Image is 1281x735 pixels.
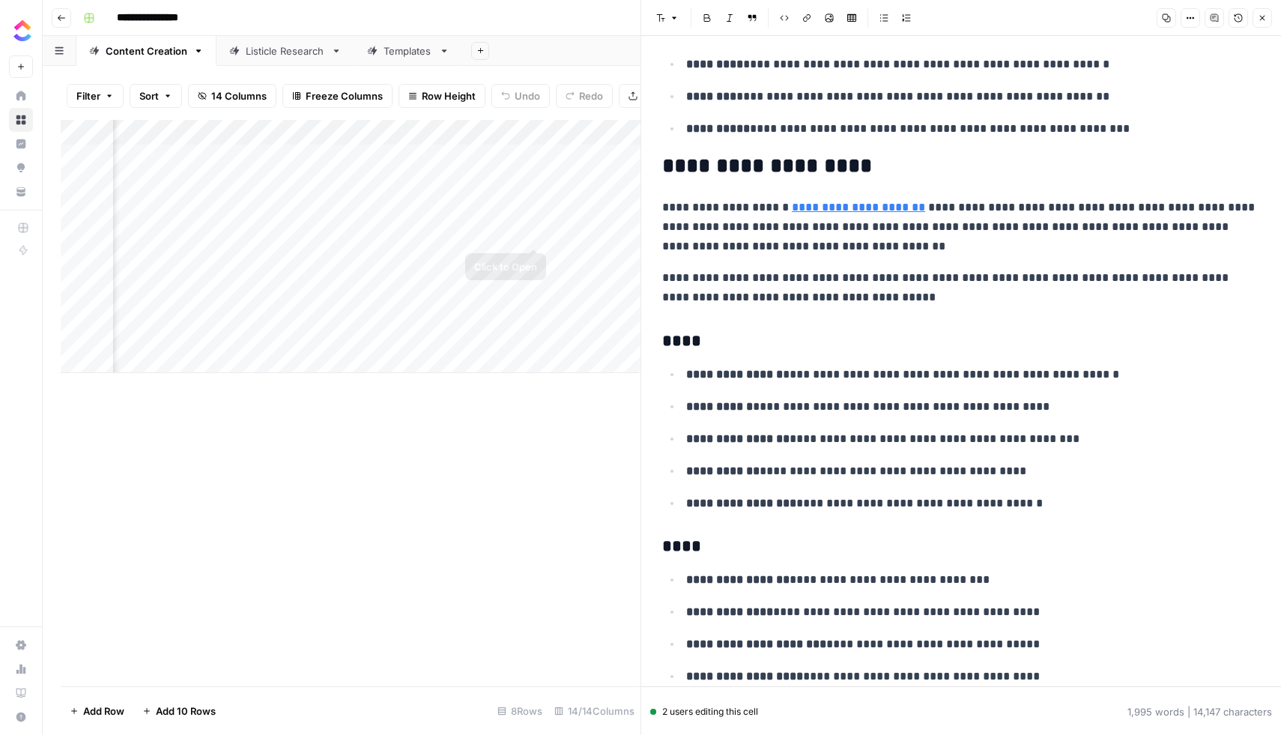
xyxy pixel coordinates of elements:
[9,681,33,705] a: Learning Hub
[139,88,159,103] span: Sort
[67,84,124,108] button: Filter
[130,84,182,108] button: Sort
[61,699,133,723] button: Add Row
[9,12,33,49] button: Workspace: ClickUp
[384,43,433,58] div: Templates
[556,84,613,108] button: Redo
[9,17,36,44] img: ClickUp Logo
[650,705,758,719] div: 2 users editing this cell
[83,704,124,719] span: Add Row
[76,88,100,103] span: Filter
[9,180,33,204] a: Your Data
[9,633,33,657] a: Settings
[422,88,476,103] span: Row Height
[306,88,383,103] span: Freeze Columns
[76,36,216,66] a: Content Creation
[474,259,537,274] div: Click to Open
[282,84,393,108] button: Freeze Columns
[9,156,33,180] a: Opportunities
[579,88,603,103] span: Redo
[491,84,550,108] button: Undo
[491,699,548,723] div: 8 Rows
[9,108,33,132] a: Browse
[399,84,485,108] button: Row Height
[9,657,33,681] a: Usage
[216,36,354,66] a: Listicle Research
[548,699,640,723] div: 14/14 Columns
[515,88,540,103] span: Undo
[9,705,33,729] button: Help + Support
[211,88,267,103] span: 14 Columns
[133,699,225,723] button: Add 10 Rows
[354,36,462,66] a: Templates
[9,84,33,108] a: Home
[156,704,216,719] span: Add 10 Rows
[1127,704,1272,719] div: 1,995 words | 14,147 characters
[9,132,33,156] a: Insights
[106,43,187,58] div: Content Creation
[246,43,325,58] div: Listicle Research
[188,84,276,108] button: 14 Columns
